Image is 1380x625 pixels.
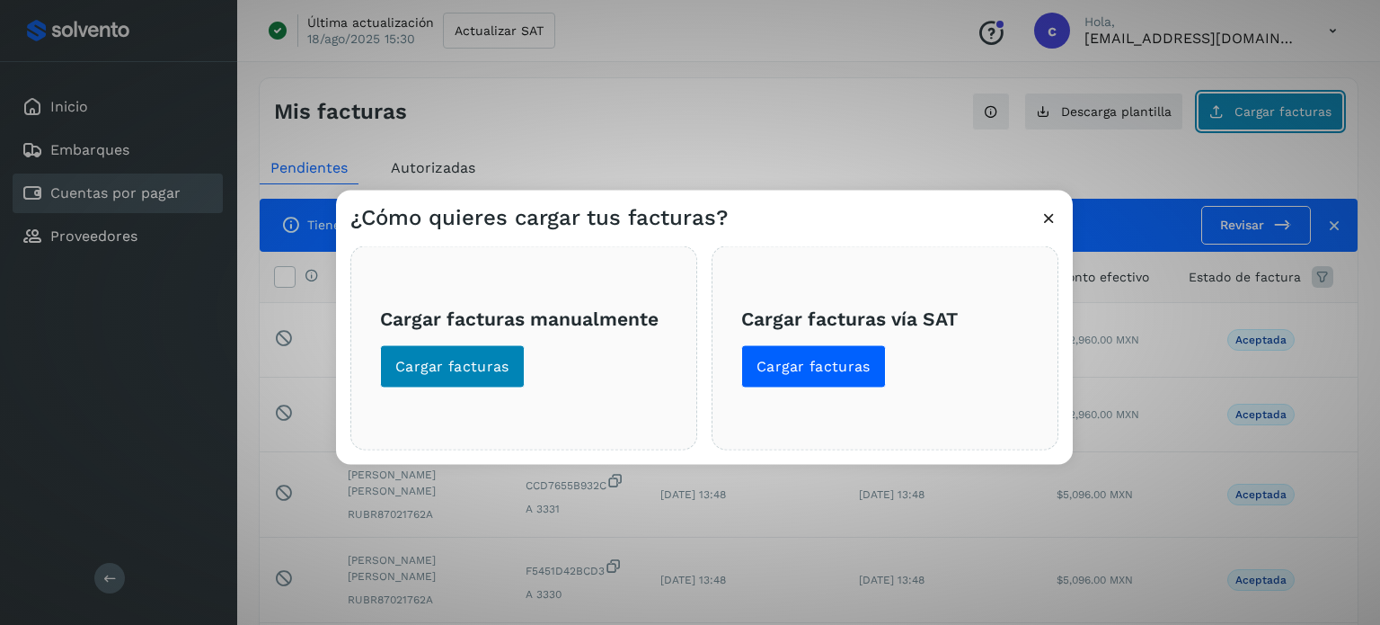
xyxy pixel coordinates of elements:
h3: Cargar facturas vía SAT [741,308,1029,330]
button: Cargar facturas [741,344,886,388]
span: Cargar facturas [395,356,509,376]
h3: Cargar facturas manualmente [380,308,668,330]
h3: ¿Cómo quieres cargar tus facturas? [350,204,728,230]
button: Cargar facturas [380,344,525,388]
span: Cargar facturas [756,356,871,376]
